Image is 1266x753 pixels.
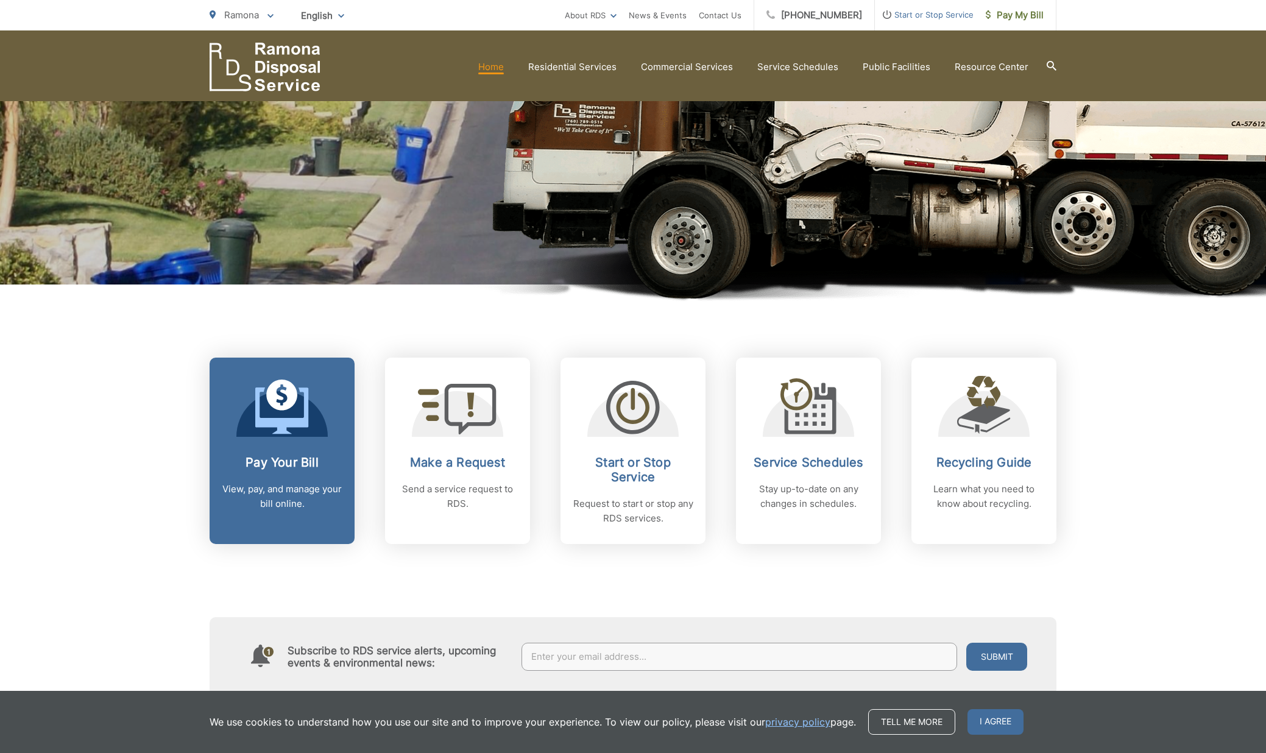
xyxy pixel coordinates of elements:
[868,709,955,735] a: Tell me more
[222,482,342,511] p: View, pay, and manage your bill online.
[629,8,687,23] a: News & Events
[966,643,1027,671] button: Submit
[748,455,869,470] h2: Service Schedules
[565,8,617,23] a: About RDS
[397,482,518,511] p: Send a service request to RDS.
[748,482,869,511] p: Stay up-to-date on any changes in schedules.
[573,497,693,526] p: Request to start or stop any RDS services.
[397,455,518,470] h2: Make a Request
[210,715,856,729] p: We use cookies to understand how you use our site and to improve your experience. To view our pol...
[863,60,930,74] a: Public Facilities
[736,358,881,544] a: Service Schedules Stay up-to-date on any changes in schedules.
[478,60,504,74] a: Home
[210,43,320,91] a: EDCD logo. Return to the homepage.
[210,358,355,544] a: Pay Your Bill View, pay, and manage your bill online.
[955,60,1028,74] a: Resource Center
[385,358,530,544] a: Make a Request Send a service request to RDS.
[522,643,958,671] input: Enter your email address...
[641,60,733,74] a: Commercial Services
[573,455,693,484] h2: Start or Stop Service
[757,60,838,74] a: Service Schedules
[911,358,1056,544] a: Recycling Guide Learn what you need to know about recycling.
[224,9,259,21] span: Ramona
[967,709,1024,735] span: I agree
[924,482,1044,511] p: Learn what you need to know about recycling.
[528,60,617,74] a: Residential Services
[292,5,353,26] span: English
[924,455,1044,470] h2: Recycling Guide
[765,715,830,729] a: privacy policy
[288,645,509,669] h4: Subscribe to RDS service alerts, upcoming events & environmental news:
[699,8,741,23] a: Contact Us
[986,8,1044,23] span: Pay My Bill
[222,455,342,470] h2: Pay Your Bill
